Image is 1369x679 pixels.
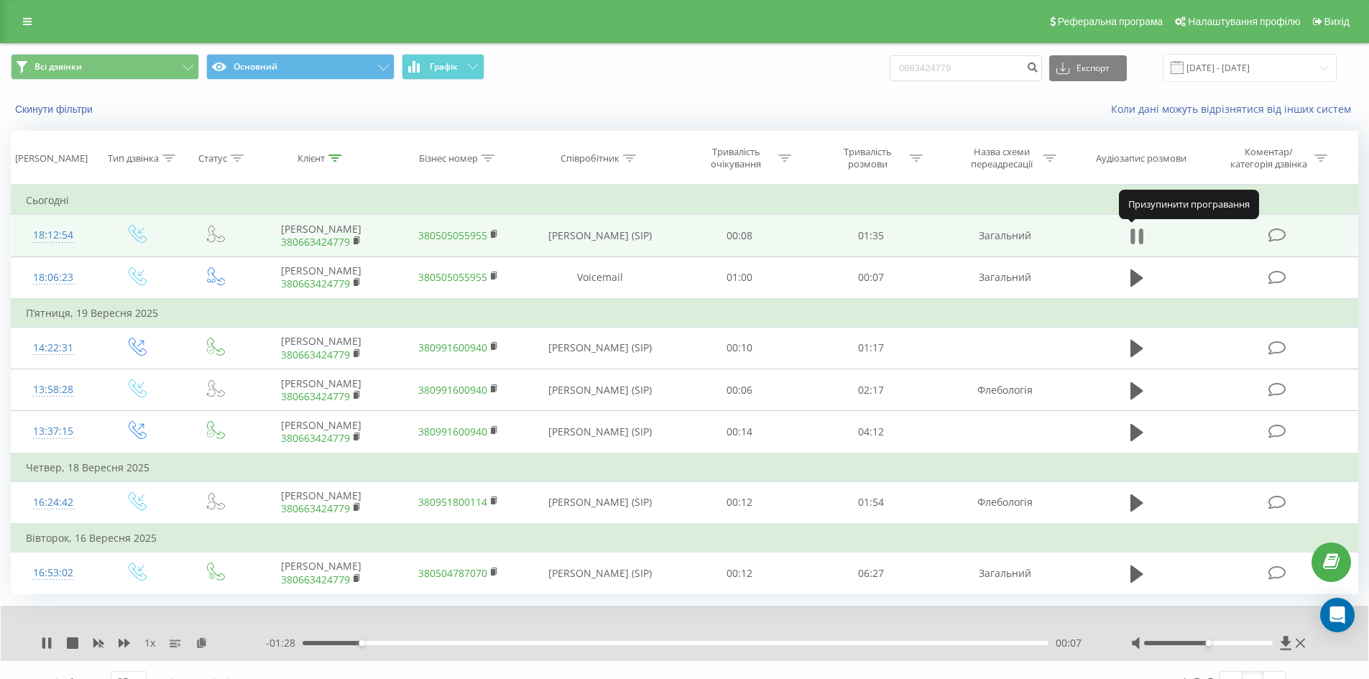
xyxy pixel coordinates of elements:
[674,553,806,594] td: 00:12
[26,334,81,362] div: 14:22:31
[936,481,1073,524] td: Флебологія
[253,481,390,524] td: [PERSON_NAME]
[527,481,674,524] td: [PERSON_NAME] (SIP)
[806,257,937,299] td: 00:07
[11,54,199,80] button: Всі дзвінки
[281,431,350,445] a: 380663424779
[1111,102,1358,116] a: Коли дані можуть відрізнятися вiд інших систем
[11,299,1358,328] td: П’ятниця, 19 Вересня 2025
[11,103,100,116] button: Скинути фільтри
[936,215,1073,257] td: Загальний
[936,369,1073,411] td: Флебологія
[359,640,365,646] div: Accessibility label
[253,411,390,453] td: [PERSON_NAME]
[108,152,159,165] div: Тип дзвінка
[281,348,350,361] a: 380663424779
[527,411,674,453] td: [PERSON_NAME] (SIP)
[1227,146,1311,170] div: Коментар/категорія дзвінка
[806,411,937,453] td: 04:12
[1205,640,1211,646] div: Accessibility label
[418,425,487,438] a: 380991600940
[418,270,487,284] a: 380505055955
[281,502,350,515] a: 380663424779
[561,152,619,165] div: Співробітник
[1056,636,1082,650] span: 00:07
[1049,55,1127,81] button: Експорт
[253,215,390,257] td: [PERSON_NAME]
[206,54,395,80] button: Основний
[418,228,487,242] a: 380505055955
[890,55,1042,81] input: Пошук за номером
[144,636,155,650] span: 1 x
[527,215,674,257] td: [PERSON_NAME] (SIP)
[11,524,1358,553] td: Вівторок, 16 Вересня 2025
[253,369,390,411] td: [PERSON_NAME]
[26,417,81,445] div: 13:37:15
[1058,16,1163,27] span: Реферальна програма
[26,376,81,404] div: 13:58:28
[419,152,478,165] div: Бізнес номер
[298,152,325,165] div: Клієнт
[806,327,937,369] td: 01:17
[15,152,88,165] div: [PERSON_NAME]
[418,495,487,509] a: 380951800114
[198,152,227,165] div: Статус
[253,553,390,594] td: [PERSON_NAME]
[11,186,1358,215] td: Сьогодні
[281,235,350,249] a: 380663424779
[11,453,1358,482] td: Четвер, 18 Вересня 2025
[527,553,674,594] td: [PERSON_NAME] (SIP)
[806,369,937,411] td: 02:17
[936,553,1073,594] td: Загальний
[26,489,81,517] div: 16:24:42
[266,636,303,650] span: - 01:28
[527,327,674,369] td: [PERSON_NAME] (SIP)
[936,257,1073,299] td: Загальний
[26,264,81,292] div: 18:06:23
[698,146,775,170] div: Тривалість очікування
[806,481,937,524] td: 01:54
[527,257,674,299] td: Voicemail
[26,559,81,587] div: 16:53:02
[26,221,81,249] div: 18:12:54
[806,553,937,594] td: 06:27
[253,257,390,299] td: [PERSON_NAME]
[963,146,1040,170] div: Назва схеми переадресації
[527,369,674,411] td: [PERSON_NAME] (SIP)
[674,369,806,411] td: 00:06
[418,341,487,354] a: 380991600940
[1096,152,1186,165] div: Аудіозапис розмови
[281,573,350,586] a: 380663424779
[829,146,906,170] div: Тривалість розмови
[674,215,806,257] td: 00:08
[430,62,458,72] span: Графік
[253,327,390,369] td: [PERSON_NAME]
[34,61,82,73] span: Всі дзвінки
[281,277,350,290] a: 380663424779
[1320,598,1355,632] div: Open Intercom Messenger
[806,215,937,257] td: 01:35
[674,327,806,369] td: 00:10
[281,389,350,403] a: 380663424779
[1119,190,1259,218] div: Призупинити програвання
[418,566,487,580] a: 380504787070
[418,383,487,397] a: 380991600940
[402,54,484,80] button: Графік
[1188,16,1300,27] span: Налаштування профілю
[1324,16,1350,27] span: Вихід
[674,257,806,299] td: 01:00
[674,481,806,524] td: 00:12
[674,411,806,453] td: 00:14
